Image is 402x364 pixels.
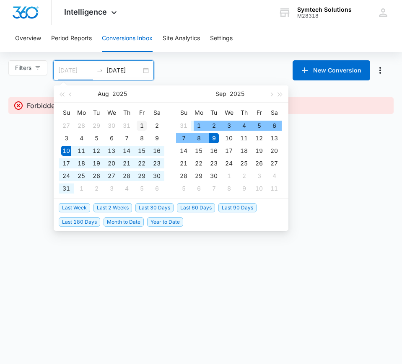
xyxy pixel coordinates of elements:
td: 2025-09-28 [176,170,191,182]
td: 2025-08-05 [89,132,104,145]
div: 28 [122,171,132,181]
td: 2025-09-13 [267,132,282,145]
td: 2025-09-02 [89,182,104,195]
button: New Conversion [293,60,370,80]
div: 2 [209,121,219,131]
div: 17 [224,146,234,156]
div: 3 [61,133,71,143]
span: Intelligence [64,8,107,16]
div: 6 [269,121,279,131]
th: We [221,106,236,119]
td: 2025-10-04 [267,170,282,182]
button: Conversions Inbox [102,25,153,52]
div: 11 [239,133,249,143]
button: Site Analytics [163,25,200,52]
div: 5 [179,183,189,194]
td: 2025-08-18 [74,157,89,170]
div: 30 [209,171,219,181]
p: Forbidden - Client does not have access to requested resource [27,101,224,111]
div: 15 [137,146,147,156]
td: 2025-09-08 [191,132,206,145]
td: 2025-09-19 [252,145,267,157]
div: 19 [91,158,101,168]
td: 2025-09-03 [104,182,119,195]
div: 1 [76,183,86,194]
td: 2025-08-01 [134,119,149,132]
div: 7 [122,133,132,143]
td: 2025-10-03 [252,170,267,182]
div: 28 [179,171,189,181]
td: 2025-07-27 [59,119,74,132]
span: Year to Date [147,217,183,227]
div: 20 [106,158,117,168]
td: 2025-10-08 [221,182,236,195]
td: 2025-08-31 [176,119,191,132]
div: 30 [106,121,117,131]
td: 2025-08-09 [149,132,164,145]
td: 2025-08-24 [59,170,74,182]
div: 22 [194,158,204,168]
div: 24 [224,158,234,168]
div: 27 [106,171,117,181]
th: Tu [206,106,221,119]
div: 31 [122,121,132,131]
div: 26 [91,171,101,181]
td: 2025-09-20 [267,145,282,157]
th: Fr [252,106,267,119]
button: 2025 [112,85,127,102]
td: 2025-08-15 [134,145,149,157]
td: 2025-09-30 [206,170,221,182]
th: Fr [134,106,149,119]
div: 8 [137,133,147,143]
td: 2025-08-16 [149,145,164,157]
div: 14 [122,146,132,156]
td: 2025-08-10 [59,145,74,157]
td: 2025-08-25 [74,170,89,182]
td: 2025-07-30 [104,119,119,132]
td: 2025-08-23 [149,157,164,170]
td: 2025-08-04 [74,132,89,145]
div: 3 [254,171,264,181]
td: 2025-09-03 [221,119,236,132]
td: 2025-09-11 [236,132,252,145]
button: Sep [215,85,226,102]
div: 3 [106,183,117,194]
td: 2025-08-17 [59,157,74,170]
div: 7 [179,133,189,143]
td: 2025-08-29 [134,170,149,182]
td: 2025-10-06 [191,182,206,195]
td: 2025-09-09 [206,132,221,145]
th: Mo [74,106,89,119]
span: swap-right [96,67,103,74]
td: 2025-08-21 [119,157,134,170]
td: 2025-08-06 [104,132,119,145]
div: 31 [179,121,189,131]
td: 2025-09-04 [236,119,252,132]
td: 2025-09-18 [236,145,252,157]
td: 2025-09-05 [252,119,267,132]
div: 13 [269,133,279,143]
div: 21 [122,158,132,168]
div: 16 [209,146,219,156]
div: 11 [269,183,279,194]
td: 2025-08-11 [74,145,89,157]
span: to [96,67,103,74]
td: 2025-09-06 [149,182,164,195]
div: 14 [179,146,189,156]
td: 2025-09-27 [267,157,282,170]
td: 2025-09-25 [236,157,252,170]
td: 2025-10-01 [221,170,236,182]
div: 8 [194,133,204,143]
td: 2025-09-04 [119,182,134,195]
div: 11 [76,146,86,156]
div: 13 [106,146,117,156]
div: 23 [209,158,219,168]
div: 12 [254,133,264,143]
div: 6 [194,183,204,194]
button: Overview [15,25,41,52]
td: 2025-08-12 [89,145,104,157]
div: 4 [239,121,249,131]
div: 1 [224,171,234,181]
div: 27 [269,158,279,168]
th: Th [119,106,134,119]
